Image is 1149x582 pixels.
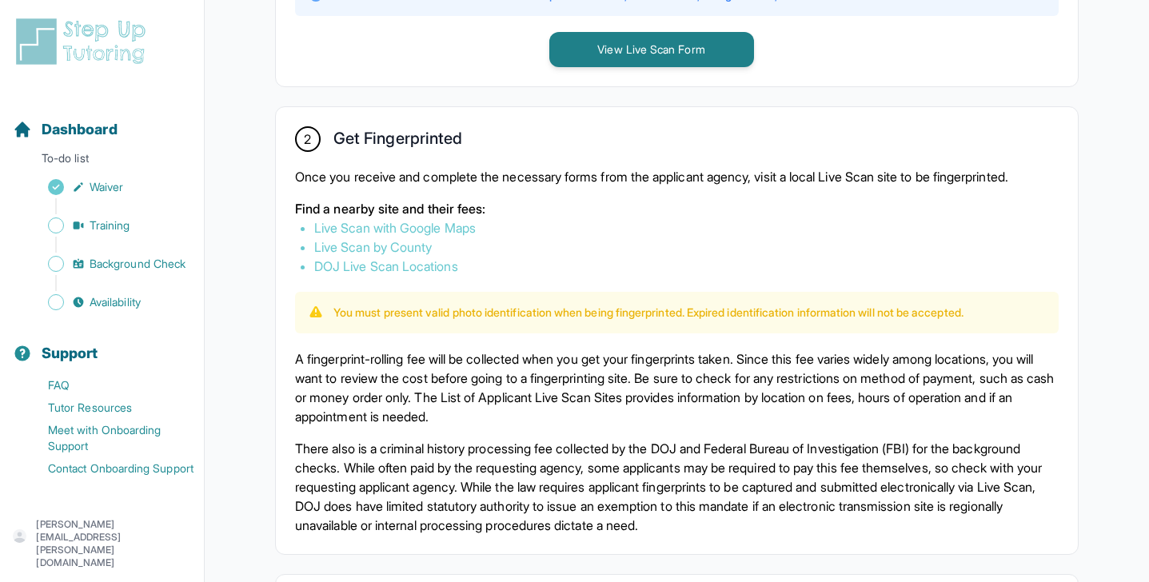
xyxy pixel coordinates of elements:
[13,397,204,419] a: Tutor Resources
[549,32,754,67] button: View Live Scan Form
[6,93,197,147] button: Dashboard
[13,291,204,313] a: Availability
[549,41,754,57] a: View Live Scan Form
[36,518,191,569] p: [PERSON_NAME][EMAIL_ADDRESS][PERSON_NAME][DOMAIN_NAME]
[42,342,98,365] span: Support
[90,179,123,195] span: Waiver
[13,118,118,141] a: Dashboard
[333,305,963,321] p: You must present valid photo identification when being fingerprinted. Expired identification info...
[6,317,197,371] button: Support
[90,256,186,272] span: Background Check
[13,176,204,198] a: Waiver
[13,16,155,67] img: logo
[314,220,476,236] a: Live Scan with Google Maps
[13,518,191,569] button: [PERSON_NAME][EMAIL_ADDRESS][PERSON_NAME][DOMAIN_NAME]
[314,239,432,255] a: Live Scan by County
[42,118,118,141] span: Dashboard
[90,294,141,310] span: Availability
[295,167,1059,186] p: Once you receive and complete the necessary forms from the applicant agency, visit a local Live S...
[333,129,462,154] h2: Get Fingerprinted
[13,457,204,480] a: Contact Onboarding Support
[295,349,1059,426] p: A fingerprint-rolling fee will be collected when you get your fingerprints taken. Since this fee ...
[90,217,130,233] span: Training
[295,439,1059,535] p: There also is a criminal history processing fee collected by the DOJ and Federal Bureau of Invest...
[13,214,204,237] a: Training
[314,258,458,274] a: DOJ Live Scan Locations
[13,419,204,457] a: Meet with Onboarding Support
[304,130,311,149] span: 2
[6,150,197,173] p: To-do list
[13,374,204,397] a: FAQ
[13,253,204,275] a: Background Check
[295,199,1059,218] p: Find a nearby site and their fees:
